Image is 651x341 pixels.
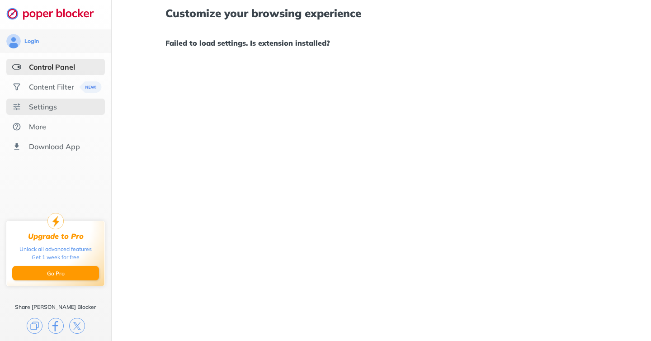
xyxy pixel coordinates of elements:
div: Download App [29,142,80,151]
div: Settings [29,102,57,111]
div: Share [PERSON_NAME] Blocker [15,303,96,311]
img: facebook.svg [48,318,64,334]
img: copy.svg [27,318,42,334]
img: about.svg [12,122,21,131]
div: Login [24,38,39,45]
div: Content Filter [29,82,74,91]
div: Upgrade to Pro [28,232,84,241]
h1: Customize your browsing experience [165,7,597,19]
button: Go Pro [12,266,99,280]
div: Get 1 week for free [32,253,80,261]
img: settings.svg [12,102,21,111]
img: social.svg [12,82,21,91]
div: Unlock all advanced features [19,245,92,253]
div: Control Panel [29,62,75,71]
img: download-app.svg [12,142,21,151]
img: x.svg [69,318,85,334]
img: avatar.svg [6,34,21,48]
img: upgrade-to-pro.svg [47,213,64,229]
div: More [29,122,46,131]
img: logo-webpage.svg [6,7,104,20]
img: menuBanner.svg [77,81,99,93]
h1: Failed to load settings. Is extension installed? [165,37,597,49]
img: features-selected.svg [12,62,21,71]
